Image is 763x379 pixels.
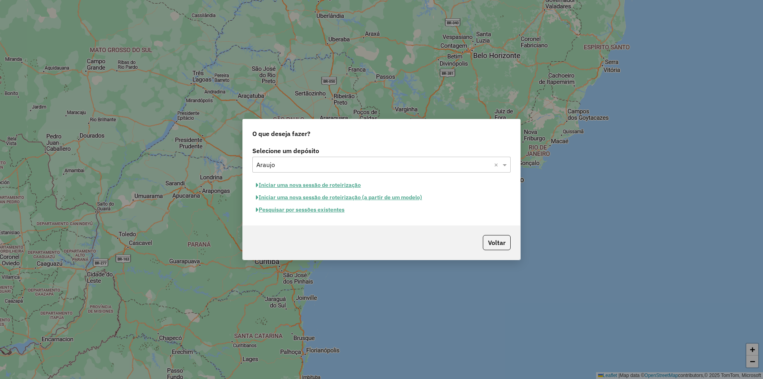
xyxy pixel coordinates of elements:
[252,204,348,216] button: Pesquisar por sessões existentes
[483,235,511,250] button: Voltar
[252,129,310,138] span: O que deseja fazer?
[252,146,511,155] label: Selecione um depósito
[252,191,426,204] button: Iniciar uma nova sessão de roteirização (a partir de um modelo)
[252,179,364,191] button: Iniciar uma nova sessão de roteirização
[494,160,501,169] span: Clear all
